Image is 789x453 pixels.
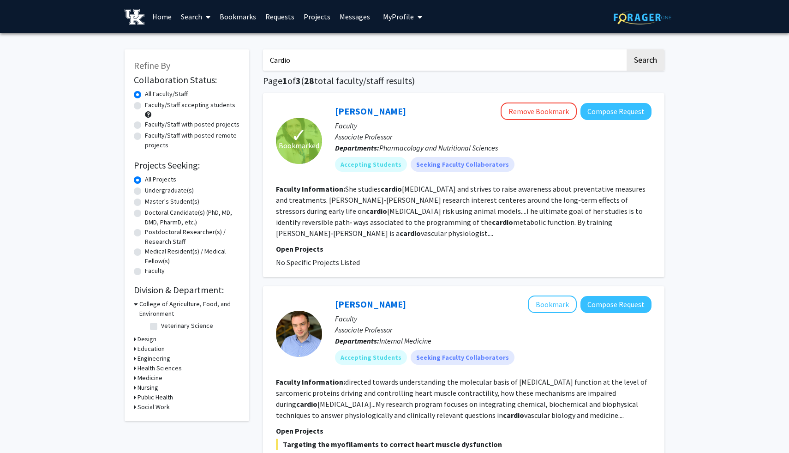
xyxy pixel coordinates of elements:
b: Departments: [335,336,379,345]
label: All Projects [145,175,176,184]
h3: Design [137,334,156,344]
span: 3 [296,75,301,86]
button: Compose Request to Analia Loria Kinsey [580,103,652,120]
iframe: Chat [7,411,39,446]
p: Faculty [335,120,652,131]
p: Open Projects [276,243,652,254]
label: Veterinary Science [161,321,213,331]
b: cardio [492,217,513,227]
h3: Engineering [137,354,170,363]
button: Add Thomas Kampourakis to Bookmarks [528,296,577,313]
fg-read-more: directed towards understanding the molecular basis of [MEDICAL_DATA] function at the level of sar... [276,377,647,420]
a: [PERSON_NAME] [335,105,406,117]
button: Search [627,49,664,71]
span: 28 [304,75,314,86]
label: Undergraduate(s) [145,186,194,195]
mat-chip: Accepting Students [335,157,407,172]
b: cardio [503,411,524,420]
b: Faculty Information: [276,184,345,193]
a: [PERSON_NAME] [335,298,406,310]
a: Home [148,0,176,33]
a: Requests [261,0,299,33]
b: cardio [366,206,387,216]
mat-chip: Seeking Faculty Collaborators [411,157,514,172]
p: Associate Professor [335,324,652,335]
label: Faculty [145,266,165,276]
h3: Nursing [137,383,158,393]
p: Open Projects [276,425,652,436]
label: Faculty/Staff with posted projects [145,120,239,129]
h3: Education [137,344,165,354]
label: Postdoctoral Researcher(s) / Research Staff [145,227,240,247]
button: Remove Bookmark [501,103,577,120]
b: Faculty Information: [276,377,345,387]
h3: College of Agriculture, Food, and Environment [139,299,240,319]
button: Compose Request to Thomas Kampourakis [580,296,652,313]
label: Doctoral Candidate(s) (PhD, MD, DMD, PharmD, etc.) [145,208,240,227]
a: Messages [335,0,375,33]
h3: Health Sciences [137,363,182,373]
label: Master's Student(s) [145,197,199,206]
input: Search Keywords [263,49,625,71]
img: University of Kentucky Logo [125,9,144,25]
p: Faculty [335,313,652,324]
a: Projects [299,0,335,33]
label: Faculty/Staff with posted remote projects [145,131,240,150]
span: Refine By [134,60,170,71]
img: ForagerOne Logo [614,10,671,24]
h2: Division & Department: [134,284,240,296]
span: 1 [282,75,287,86]
span: My Profile [383,12,414,21]
span: ✓ [291,131,307,140]
b: cardio [296,399,317,409]
h2: Projects Seeking: [134,160,240,171]
label: Medical Resident(s) / Medical Fellow(s) [145,247,240,266]
h2: Collaboration Status: [134,74,240,85]
span: No Specific Projects Listed [276,258,360,267]
h3: Public Health [137,393,173,402]
label: All Faculty/Staff [145,89,188,99]
label: Faculty/Staff accepting students [145,100,235,110]
mat-chip: Accepting Students [335,350,407,365]
b: cardio [400,229,421,238]
h3: Social Work [137,402,170,412]
b: Departments: [335,143,379,152]
a: Search [176,0,215,33]
h1: Page of ( total faculty/staff results) [263,75,664,86]
span: Internal Medicine [379,336,431,345]
span: Targeting the myofilaments to correct heart muscle dysfunction [276,439,652,450]
fg-read-more: She studies [MEDICAL_DATA] and strives to raise awareness about preventative measures and treatme... [276,184,646,238]
a: Bookmarks [215,0,261,33]
span: Bookmarked [279,140,319,151]
h3: Medicine [137,373,162,383]
mat-chip: Seeking Faculty Collaborators [411,350,514,365]
p: Associate Professor [335,131,652,142]
b: cardio [381,184,402,193]
span: Pharmacology and Nutritional Sciences [379,143,498,152]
